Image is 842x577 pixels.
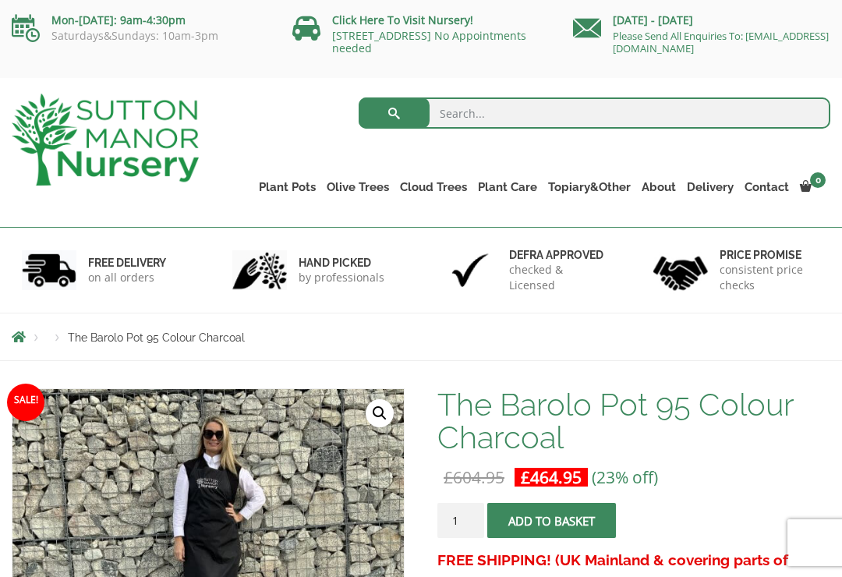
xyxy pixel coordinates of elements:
[366,399,394,427] a: View full-screen image gallery
[681,176,739,198] a: Delivery
[443,250,497,290] img: 3.jpg
[653,246,708,294] img: 4.jpg
[12,331,830,343] nav: Breadcrumbs
[12,11,269,30] p: Mon-[DATE]: 9am-4:30pm
[332,12,473,27] a: Click Here To Visit Nursery!
[321,176,394,198] a: Olive Trees
[613,29,829,55] a: Please Send All Enquiries To: [EMAIL_ADDRESS][DOMAIN_NAME]
[359,97,830,129] input: Search...
[794,176,830,198] a: 0
[810,172,826,188] span: 0
[487,503,616,538] button: Add to basket
[509,262,610,293] p: checked & Licensed
[394,176,472,198] a: Cloud Trees
[12,30,269,42] p: Saturdays&Sundays: 10am-3pm
[573,11,830,30] p: [DATE] - [DATE]
[7,384,44,421] span: Sale!
[521,466,582,488] bdi: 464.95
[720,248,820,262] h6: Price promise
[521,466,530,488] span: £
[88,270,166,285] p: on all orders
[22,250,76,290] img: 1.jpg
[332,28,526,55] a: [STREET_ADDRESS] No Appointments needed
[68,331,245,344] span: The Barolo Pot 95 Colour Charcoal
[592,466,658,488] span: (23% off)
[472,176,543,198] a: Plant Care
[543,176,636,198] a: Topiary&Other
[232,250,287,290] img: 2.jpg
[509,248,610,262] h6: Defra approved
[444,466,504,488] bdi: 604.95
[636,176,681,198] a: About
[739,176,794,198] a: Contact
[299,270,384,285] p: by professionals
[253,176,321,198] a: Plant Pots
[437,503,484,538] input: Product quantity
[12,94,199,186] img: logo
[444,466,453,488] span: £
[299,256,384,270] h6: hand picked
[720,262,820,293] p: consistent price checks
[88,256,166,270] h6: FREE DELIVERY
[437,388,830,454] h1: The Barolo Pot 95 Colour Charcoal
